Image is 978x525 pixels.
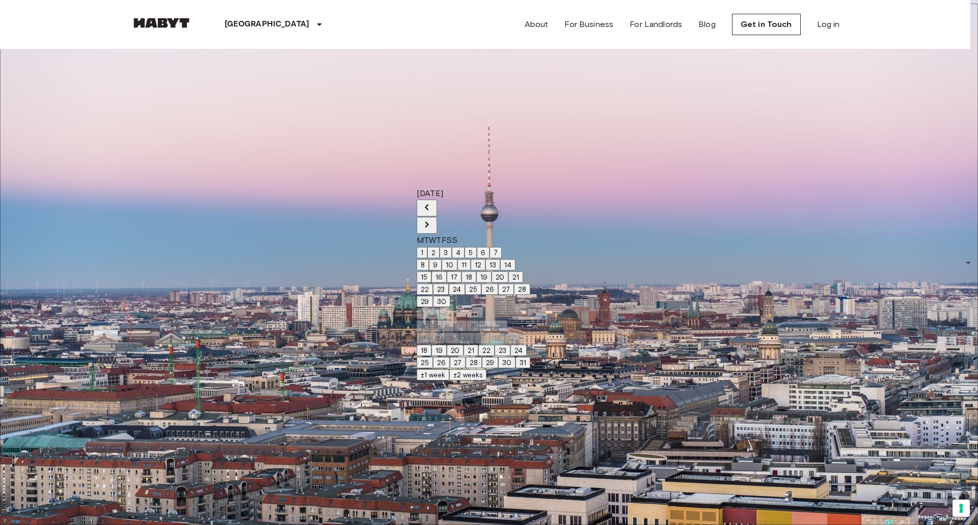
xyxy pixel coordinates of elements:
button: 30 [498,357,515,368]
button: 10 [442,259,457,270]
button: 17 [505,333,520,344]
button: 6 [442,320,454,331]
button: 2 [427,247,440,258]
button: 20 [492,271,508,283]
button: 31 [515,357,530,368]
button: 29 [417,296,433,307]
button: Previous month [417,200,437,216]
a: For Landlords [630,18,682,31]
button: 13 [485,259,500,270]
button: 7 [490,247,502,258]
button: 5 [465,247,477,258]
button: 29 [482,357,498,368]
button: 16 [490,333,505,344]
button: 2 [427,308,440,319]
button: Next month [417,217,437,234]
span: Saturday [446,235,452,245]
button: 23 [433,284,449,295]
button: 12 [471,259,485,270]
button: 3 [440,308,452,319]
button: 7 [454,320,467,331]
button: 22 [478,345,495,356]
button: 15 [475,333,490,344]
button: 8 [467,320,479,331]
span: Friday [442,235,446,245]
button: 26 [433,357,450,368]
a: About [525,18,549,31]
button: 13 [445,333,459,344]
button: 5 [429,320,442,331]
button: 23 [495,345,510,356]
button: 12 [430,333,445,344]
button: 19 [476,271,492,283]
button: 25 [417,357,433,368]
button: 9 [479,320,492,331]
span: Thursday [436,235,441,245]
button: 27 [450,357,466,368]
button: Your consent preferences for tracking technologies [953,500,970,517]
button: 28 [514,284,530,295]
button: 21 [464,345,478,356]
button: 27 [498,284,514,295]
button: 3 [440,247,452,258]
button: 22 [417,284,433,295]
button: 30 [433,296,450,307]
span: Sunday [452,235,457,245]
button: 8 [417,259,429,270]
button: 26 [481,284,498,295]
button: 24 [510,345,527,356]
a: Log in [817,18,840,31]
a: Blog [698,18,716,31]
button: 28 [466,357,482,368]
button: 11 [457,259,471,270]
button: 6 [477,247,490,258]
button: 24 [449,284,465,295]
span: Monday [417,235,424,245]
button: 11 [417,333,430,344]
button: ±2 weeks [449,369,486,380]
button: 14 [459,333,475,344]
button: 20 [447,345,464,356]
div: [DATE] [417,187,530,200]
button: 25 [465,284,481,295]
button: 14 [500,259,515,270]
button: 19 [431,345,447,356]
button: 9 [429,259,442,270]
button: 4 [417,320,429,331]
button: 1 [417,308,427,319]
span: Wednesday [429,235,436,245]
button: 4 [452,247,465,258]
button: 1 [417,247,427,258]
button: 16 [431,271,447,283]
a: Get in Touch [732,14,801,35]
button: 17 [447,271,461,283]
button: 18 [417,345,431,356]
button: 21 [508,271,523,283]
a: For Business [564,18,613,31]
button: 15 [417,271,431,283]
button: ±1 week [417,369,449,380]
button: 18 [461,271,476,283]
p: [GEOGRAPHIC_DATA] [225,18,310,31]
img: Habyt [131,18,192,28]
div: Move In Flexibility [417,369,530,381]
span: Tuesday [424,235,429,245]
button: 10 [492,320,507,331]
